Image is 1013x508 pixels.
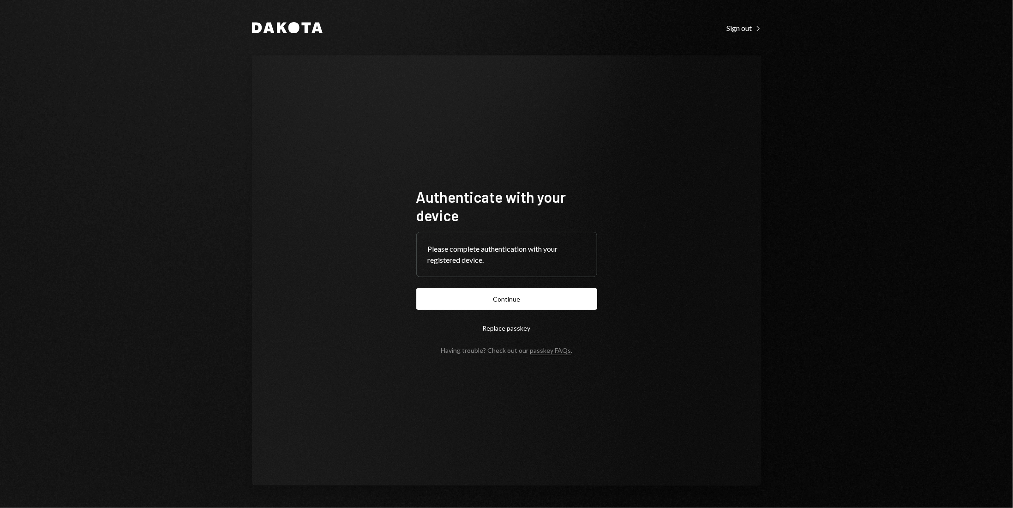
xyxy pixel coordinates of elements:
[428,243,586,266] div: Please complete authentication with your registered device.
[530,346,571,355] a: passkey FAQs
[441,346,572,354] div: Having trouble? Check out our .
[416,187,597,224] h1: Authenticate with your device
[416,317,597,339] button: Replace passkey
[416,288,597,310] button: Continue
[727,24,761,33] div: Sign out
[727,23,761,33] a: Sign out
